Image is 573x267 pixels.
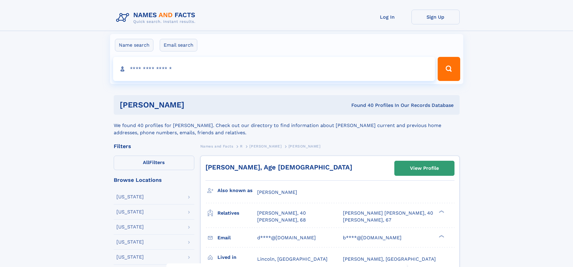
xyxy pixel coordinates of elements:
[249,144,282,148] span: [PERSON_NAME]
[343,256,436,262] span: [PERSON_NAME], [GEOGRAPHIC_DATA]
[257,189,297,195] span: [PERSON_NAME]
[116,255,144,259] div: [US_STATE]
[437,210,445,214] div: ❯
[363,10,411,24] a: Log In
[120,101,268,109] h1: [PERSON_NAME]
[114,115,460,136] div: We found 40 profiles for [PERSON_NAME]. Check out our directory to find information about [PERSON...
[113,57,435,81] input: search input
[114,177,194,183] div: Browse Locations
[257,217,306,223] a: [PERSON_NAME], 68
[114,156,194,170] label: Filters
[257,256,328,262] span: Lincoln, [GEOGRAPHIC_DATA]
[114,144,194,149] div: Filters
[116,240,144,244] div: [US_STATE]
[116,210,144,214] div: [US_STATE]
[160,39,197,51] label: Email search
[268,102,454,109] div: Found 40 Profiles In Our Records Database
[288,144,321,148] span: [PERSON_NAME]
[437,234,445,238] div: ❯
[115,39,153,51] label: Name search
[240,144,243,148] span: R
[438,57,460,81] button: Search Button
[205,163,352,171] a: [PERSON_NAME], Age [DEMOGRAPHIC_DATA]
[217,252,257,262] h3: Lived in
[143,160,149,165] span: All
[343,210,433,216] a: [PERSON_NAME] [PERSON_NAME], 40
[217,185,257,196] h3: Also known as
[200,142,233,150] a: Names and Facts
[217,233,257,243] h3: Email
[217,208,257,218] h3: Relatives
[240,142,243,150] a: R
[116,194,144,199] div: [US_STATE]
[116,225,144,229] div: [US_STATE]
[343,217,391,223] a: [PERSON_NAME], 67
[411,10,460,24] a: Sign Up
[410,161,439,175] div: View Profile
[114,10,200,26] img: Logo Names and Facts
[257,210,306,216] a: [PERSON_NAME], 40
[395,161,454,175] a: View Profile
[249,142,282,150] a: [PERSON_NAME]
